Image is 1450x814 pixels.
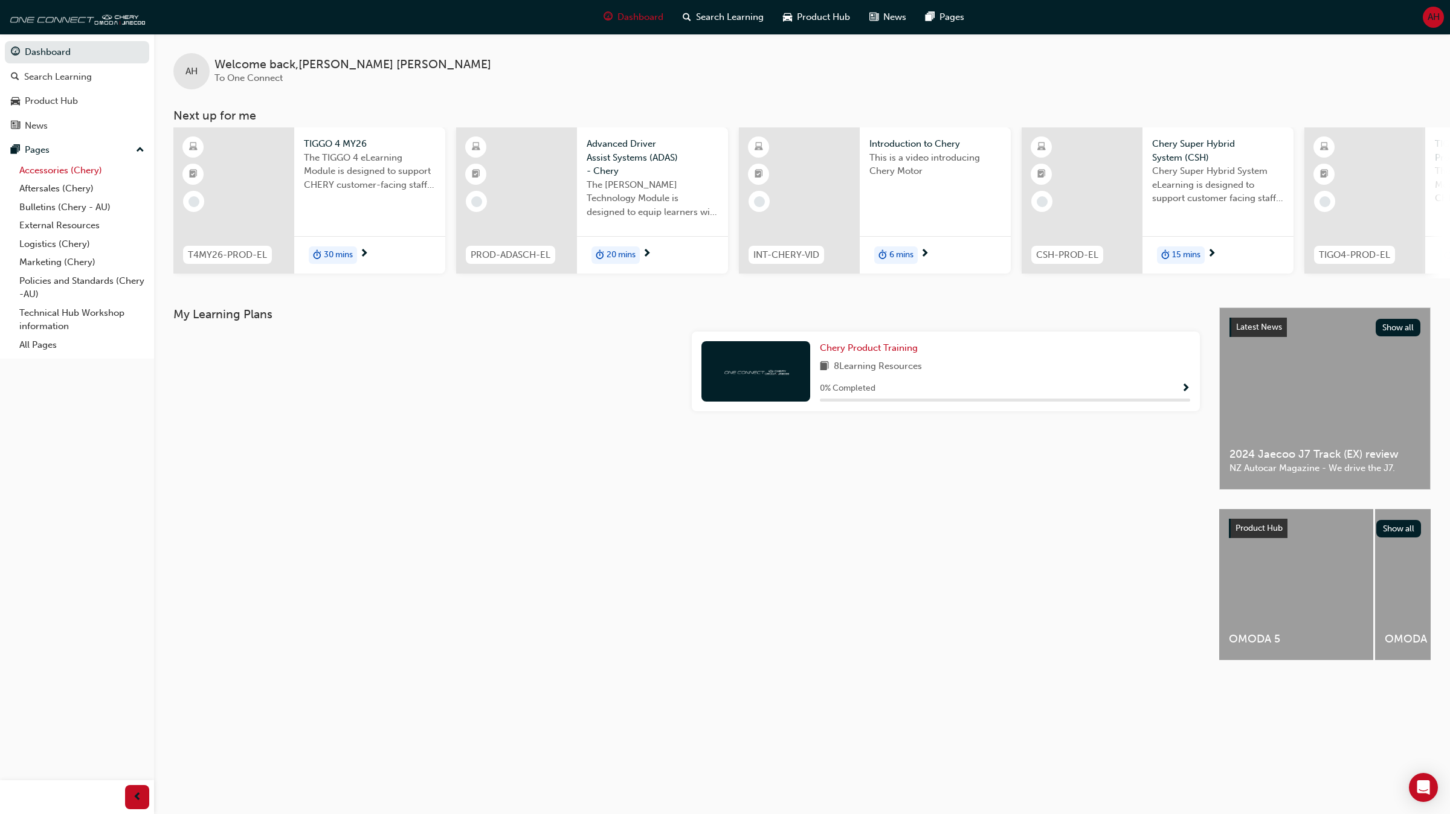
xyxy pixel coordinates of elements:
span: car-icon [11,96,20,107]
span: next-icon [359,249,369,260]
span: learningResourceType_ELEARNING-icon [189,139,198,155]
button: Pages [5,139,149,161]
a: PROD-ADASCH-ELAdvanced Driver Assist Systems (ADAS) - CheryThe [PERSON_NAME] Technology Module is... [456,127,728,274]
a: INT-CHERY-VIDIntroduction to CheryThis is a video introducing Chery Motorduration-icon6 mins [739,127,1011,274]
div: Search Learning [24,70,92,84]
span: 2024 Jaecoo J7 Track (EX) review [1229,447,1420,461]
span: CSH-PROD-EL [1036,248,1098,262]
span: learningResourceType_ELEARNING-icon [755,139,763,155]
span: 6 mins [889,248,913,262]
span: NZ Autocar Magazine - We drive the J7. [1229,461,1420,475]
a: Product HubShow all [1229,519,1421,538]
span: Chery Super Hybrid System (CSH) [1152,137,1284,164]
a: pages-iconPages [916,5,974,30]
span: duration-icon [313,248,321,263]
span: learningRecordVerb_NONE-icon [471,196,482,207]
a: External Resources [14,216,149,235]
span: next-icon [1207,249,1216,260]
span: Dashboard [617,10,663,24]
button: DashboardSearch LearningProduct HubNews [5,39,149,139]
span: 30 mins [324,248,353,262]
a: Product Hub [5,90,149,112]
span: 15 mins [1172,248,1200,262]
a: T4MY26-PROD-ELTIGGO 4 MY26The TIGGO 4 eLearning Module is designed to support CHERY customer-faci... [173,127,445,274]
span: learningRecordVerb_NONE-icon [1319,196,1330,207]
span: 20 mins [607,248,636,262]
span: learningRecordVerb_NONE-icon [1037,196,1048,207]
div: News [25,119,48,133]
a: Accessories (Chery) [14,161,149,180]
span: pages-icon [926,10,935,25]
span: pages-icon [11,145,20,156]
span: prev-icon [133,790,142,805]
a: Latest NewsShow all2024 Jaecoo J7 Track (EX) reviewNZ Autocar Magazine - We drive the J7. [1219,307,1431,490]
span: guage-icon [11,47,20,58]
span: News [883,10,906,24]
span: 8 Learning Resources [834,359,922,374]
div: Product Hub [25,94,78,108]
span: Chery Super Hybrid System eLearning is designed to support customer facing staff with the underst... [1152,164,1284,205]
span: Pages [939,10,964,24]
span: Chery Product Training [820,342,918,353]
a: Dashboard [5,41,149,63]
a: car-iconProduct Hub [773,5,860,30]
span: booktick-icon [189,167,198,182]
div: Pages [25,143,50,157]
span: Welcome back , [PERSON_NAME] [PERSON_NAME] [214,58,491,72]
span: Advanced Driver Assist Systems (ADAS) - Chery [587,137,718,178]
span: Introduction to Chery [869,137,1001,151]
a: All Pages [14,336,149,354]
button: Show Progress [1181,381,1190,396]
span: news-icon [869,10,878,25]
button: AH [1423,7,1444,28]
span: learningRecordVerb_NONE-icon [188,196,199,207]
a: CSH-PROD-ELChery Super Hybrid System (CSH)Chery Super Hybrid System eLearning is designed to supp... [1022,127,1294,274]
span: AH [1428,10,1440,24]
span: To One Connect [214,72,283,83]
span: The [PERSON_NAME] Technology Module is designed to equip learners with essential knowledge about ... [587,178,718,219]
a: News [5,115,149,137]
a: Logistics (Chery) [14,235,149,254]
span: booktick-icon [1037,167,1046,182]
span: Latest News [1236,322,1282,332]
span: learningResourceType_ELEARNING-icon [1320,139,1329,155]
button: Show all [1376,520,1422,537]
span: 0 % Completed [820,382,875,396]
a: Search Learning [5,66,149,88]
span: learningRecordVerb_NONE-icon [754,196,765,207]
a: Chery Product Training [820,341,923,355]
img: oneconnect [723,365,789,377]
span: book-icon [820,359,829,374]
span: search-icon [683,10,691,25]
span: next-icon [920,249,929,260]
span: car-icon [783,10,792,25]
span: Show Progress [1181,383,1190,394]
span: T4MY26-PROD-EL [188,248,267,262]
div: Open Intercom Messenger [1409,773,1438,802]
a: Latest NewsShow all [1229,318,1420,337]
span: duration-icon [596,248,604,263]
span: OMODA 5 [1229,632,1364,646]
span: booktick-icon [1320,167,1329,182]
span: search-icon [11,72,19,83]
h3: Next up for me [154,109,1450,123]
a: Technical Hub Workshop information [14,304,149,336]
span: PROD-ADASCH-EL [471,248,550,262]
a: Aftersales (Chery) [14,179,149,198]
a: OMODA 5 [1219,509,1373,660]
a: Marketing (Chery) [14,253,149,272]
span: news-icon [11,121,20,132]
a: Bulletins (Chery - AU) [14,198,149,217]
h3: My Learning Plans [173,307,1200,321]
span: duration-icon [1161,248,1170,263]
span: Product Hub [797,10,850,24]
span: learningResourceType_ELEARNING-icon [472,139,480,155]
span: Product Hub [1236,523,1283,533]
span: This is a video introducing Chery Motor [869,151,1001,178]
button: Show all [1376,319,1421,336]
span: up-icon [136,143,144,158]
span: booktick-icon [472,167,480,182]
span: learningResourceType_ELEARNING-icon [1037,139,1046,155]
a: news-iconNews [860,5,916,30]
